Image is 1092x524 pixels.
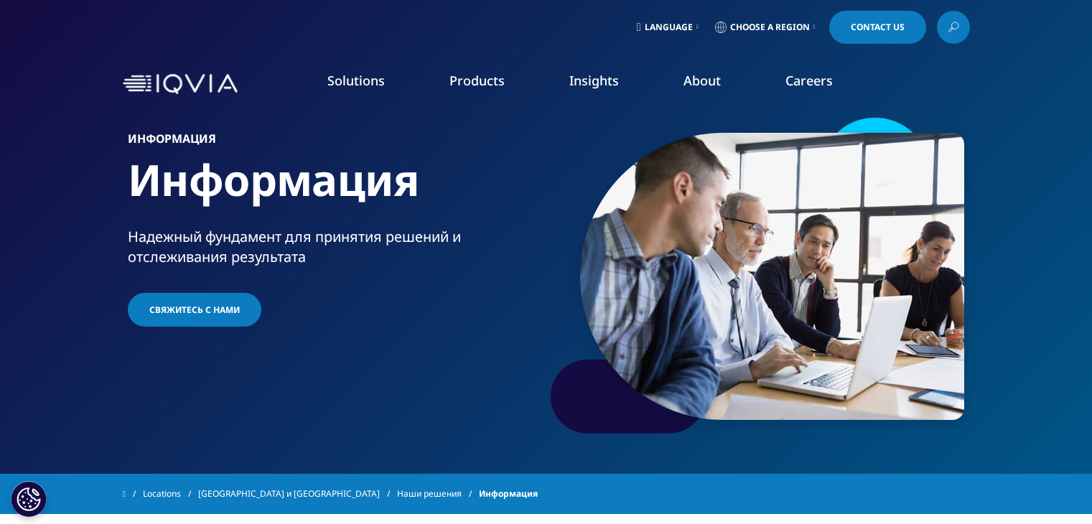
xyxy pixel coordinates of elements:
[569,72,619,89] a: Insights
[785,72,833,89] a: Careers
[11,481,47,517] button: Настройки файлов cookie
[397,481,479,507] a: Наши решения
[128,153,541,227] h1: Информация
[449,72,505,89] a: Products
[851,23,905,32] span: Contact Us
[149,304,240,316] span: Свяжитесь с нами
[198,481,397,507] a: [GEOGRAPHIC_DATA] и [GEOGRAPHIC_DATA]
[143,481,198,507] a: Locations
[580,133,964,420] img: 125_man-on-laptop-at-meeting.jpg
[128,293,261,327] a: Свяжитесь с нами
[479,481,538,507] span: Информация
[683,72,721,89] a: About
[645,22,693,33] span: Language
[327,72,385,89] a: Solutions
[829,11,926,44] a: Contact Us
[128,133,541,153] h6: Информация
[128,227,541,267] div: Надежный фундамент для принятия решений и отслеживания результата
[730,22,810,33] span: Choose a Region
[243,50,970,118] nav: Primary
